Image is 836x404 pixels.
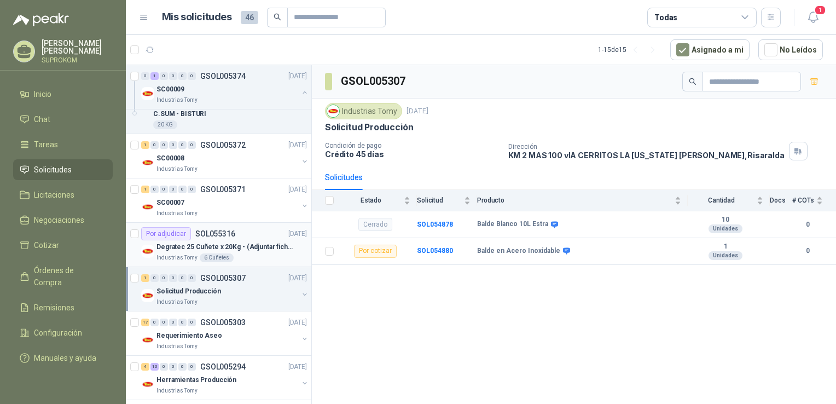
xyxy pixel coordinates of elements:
div: 17 [141,319,149,326]
th: Cantidad [688,190,770,211]
p: [DATE] [288,229,307,239]
div: 0 [160,274,168,282]
p: [DATE] [288,71,307,82]
span: 1 [814,5,826,15]
div: 0 [150,186,159,193]
span: Solicitud [417,197,462,204]
div: 0 [169,141,177,149]
span: Estado [340,197,402,204]
div: 0 [169,363,177,371]
div: 0 [178,186,187,193]
a: Remisiones [13,297,113,318]
div: 0 [160,319,168,326]
img: Logo peakr [13,13,69,26]
a: 1 0 0 0 0 0 GSOL005372[DATE] Company LogoSC00008Industrias Tomy [141,138,309,174]
b: Balde en Acero Inoxidable [477,247,560,256]
p: GSOL005307 [200,274,246,282]
div: 6 Cuñetes [200,253,234,262]
div: 0 [169,72,177,80]
div: 0 [178,274,187,282]
p: Dirección [508,143,785,151]
a: SOL054878 [417,221,453,228]
a: 1 0 0 0 0 0 GSOL005307[DATE] Company LogoSolicitud ProducciónIndustrias Tomy [141,272,309,307]
th: Docs [770,190,792,211]
div: 4 [141,363,149,371]
img: Company Logo [141,378,154,391]
p: C.SUM - BISTURI [153,109,206,119]
div: Todas [654,11,677,24]
div: 1 [141,186,149,193]
p: Industrias Tomy [156,298,198,307]
span: Licitaciones [34,189,74,201]
h1: Mis solicitudes [162,9,232,25]
span: Tareas [34,138,58,151]
p: GSOL005372 [200,141,246,149]
th: Estado [340,190,417,211]
p: Industrias Tomy [156,342,198,351]
div: 0 [188,363,196,371]
span: Cantidad [688,197,754,204]
a: Licitaciones [13,184,113,205]
span: 46 [241,11,258,24]
a: Chat [13,109,113,130]
span: search [689,78,696,85]
b: SOL054880 [417,247,453,255]
div: 0 [188,274,196,282]
a: Configuración [13,322,113,343]
div: 1 - 15 de 15 [598,41,661,59]
a: Tareas [13,134,113,155]
p: [DATE] [288,140,307,151]
img: Company Logo [141,87,154,100]
a: Cotizar [13,235,113,256]
p: Solicitud Producción [325,122,413,133]
p: Industrias Tomy [156,209,198,218]
div: Por adjudicar [141,227,191,240]
span: Chat [34,113,50,125]
th: Producto [477,190,688,211]
b: 10 [688,216,763,224]
div: 0 [169,319,177,326]
div: 20 KG [153,120,177,129]
span: Órdenes de Compra [34,264,102,288]
div: 0 [169,186,177,193]
a: Inicio [13,84,113,105]
b: 1 [688,243,763,251]
div: 0 [150,319,159,326]
h3: GSOL005307 [341,73,407,90]
div: 0 [178,141,187,149]
a: Por adjudicarSOL055385C.SUM - BISTURI20 KG [126,90,311,134]
div: 0 [141,72,149,80]
p: Industrias Tomy [156,386,198,395]
p: GSOL005303 [200,319,246,326]
div: 0 [160,363,168,371]
div: 0 [188,72,196,80]
div: 0 [160,141,168,149]
img: Company Logo [141,200,154,213]
p: Industrias Tomy [156,253,198,262]
b: 0 [792,246,823,256]
div: Por cotizar [354,245,397,258]
a: 0 1 0 0 0 0 GSOL005374[DATE] Company LogoSC00009Industrias Tomy [141,70,309,105]
button: 1 [803,8,823,27]
p: SOL055316 [195,230,235,238]
p: Condición de pago [325,142,500,149]
p: [DATE] [407,106,428,117]
th: # COTs [792,190,836,211]
div: 0 [188,319,196,326]
div: 0 [150,141,159,149]
p: [DATE] [288,318,307,328]
div: 1 [150,72,159,80]
span: Remisiones [34,302,74,314]
div: 0 [150,274,159,282]
img: Company Logo [141,156,154,169]
b: Balde Blanco 10L Estra [477,220,548,229]
b: 0 [792,220,823,230]
span: Manuales y ayuda [34,352,96,364]
p: Industrias Tomy [156,96,198,105]
div: 1 [141,141,149,149]
a: Negociaciones [13,210,113,230]
a: 4 10 0 0 0 0 GSOL005294[DATE] Company LogoHerramientas ProducciónIndustrias Tomy [141,360,309,395]
button: No Leídos [758,39,823,60]
p: Solicitud Producción [156,286,221,297]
